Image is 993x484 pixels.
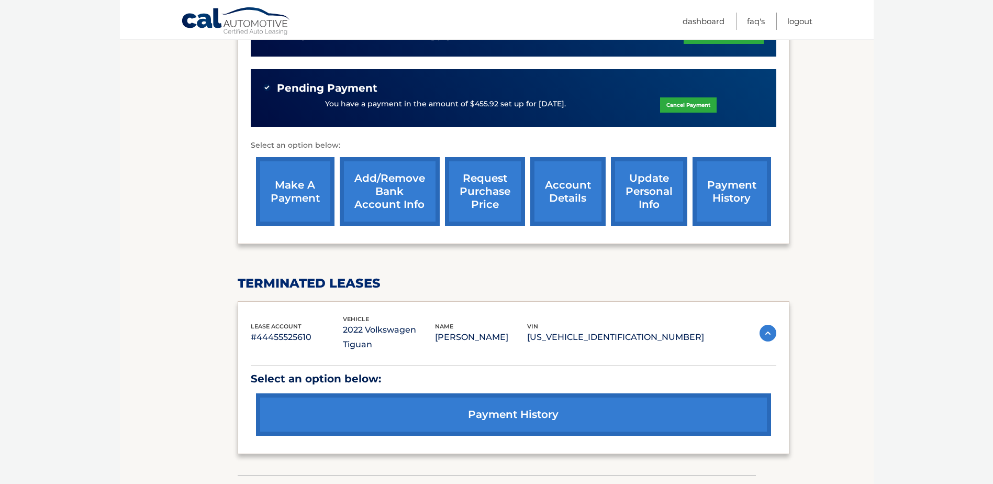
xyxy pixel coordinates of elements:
span: vin [527,323,538,330]
p: [PERSON_NAME] [435,330,527,345]
a: payment history [256,393,771,436]
a: Add/Remove bank account info [340,157,440,226]
a: Cal Automotive [181,7,291,37]
a: Logout [787,13,812,30]
p: 2022 Volkswagen Tiguan [343,323,435,352]
a: request purchase price [445,157,525,226]
span: vehicle [343,315,369,323]
a: payment history [693,157,771,226]
a: update personal info [611,157,687,226]
p: You have a payment in the amount of $455.92 set up for [DATE]. [325,98,566,110]
span: name [435,323,453,330]
span: Pending Payment [277,82,377,95]
p: Select an option below: [251,370,776,388]
a: account details [530,157,606,226]
a: Cancel Payment [660,97,717,113]
h2: terminated leases [238,276,789,291]
a: Dashboard [683,13,724,30]
img: check-green.svg [263,84,271,91]
p: #44455525610 [251,330,343,345]
p: [US_VEHICLE_IDENTIFICATION_NUMBER] [527,330,704,345]
img: accordion-active.svg [760,325,776,342]
p: Select an option below: [251,139,776,152]
a: make a payment [256,157,334,226]
a: FAQ's [747,13,765,30]
span: lease account [251,323,302,330]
